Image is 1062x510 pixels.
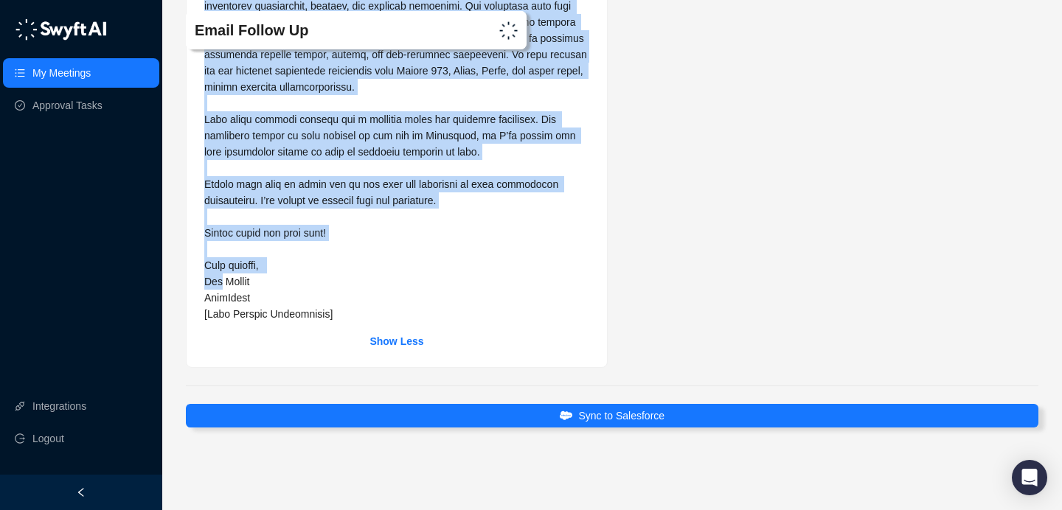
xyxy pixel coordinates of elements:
span: Sync to Salesforce [578,408,664,424]
a: Integrations [32,391,86,421]
a: Approval Tasks [32,91,103,120]
a: My Meetings [32,58,91,88]
div: Open Intercom Messenger [1012,460,1047,495]
span: Logout [32,424,64,453]
span: left [76,487,86,497]
h4: Email Follow Up [195,20,379,41]
img: logo-05li4sbe.png [15,18,107,41]
img: Swyft Logo [499,21,518,40]
button: Sync to Salesforce [186,404,1038,427]
strong: Show Less [369,335,423,347]
span: logout [15,433,25,444]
